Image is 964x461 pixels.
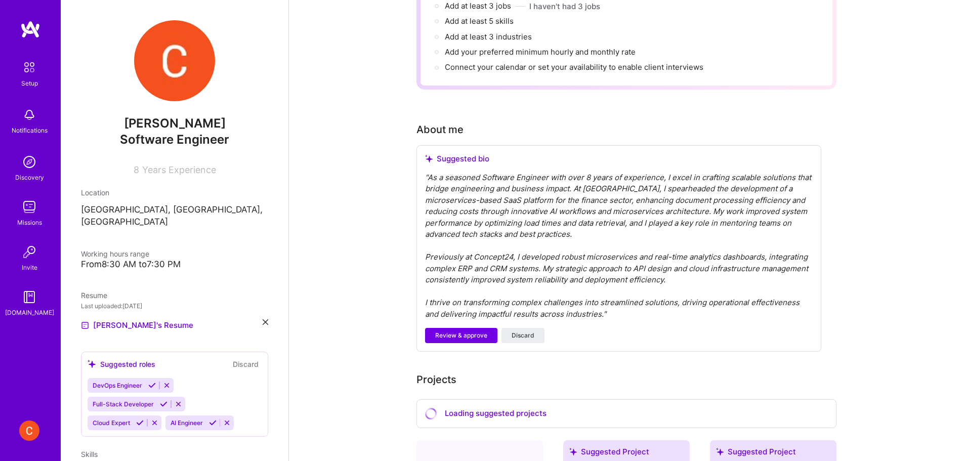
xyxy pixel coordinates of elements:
i: Accept [160,400,167,408]
img: setup [19,57,40,78]
img: Invite [19,242,39,262]
span: Connect your calendar or set your availability to enable client interviews [445,62,703,72]
div: From 8:30 AM to 7:30 PM [81,259,268,270]
p: [GEOGRAPHIC_DATA], [GEOGRAPHIC_DATA], [GEOGRAPHIC_DATA] [81,204,268,228]
div: Setup [21,78,38,89]
span: Skills [81,450,98,458]
i: icon CircleLoadingViolet [423,406,439,422]
span: Discard [512,331,534,340]
i: icon Close [263,319,268,325]
img: teamwork [19,197,39,217]
div: About me [416,122,464,137]
i: icon SuggestedTeams [425,155,433,162]
span: Full-Stack Developer [93,400,154,408]
div: Loading suggested projects [416,399,836,428]
a: [PERSON_NAME]'s Resume [81,319,193,331]
span: Add at least 3 industries [445,32,532,41]
span: Add at least 5 skills [445,16,514,26]
i: Reject [163,382,171,389]
img: guide book [19,287,39,307]
span: Working hours range [81,249,149,258]
span: [PERSON_NAME] [81,116,268,131]
i: icon SuggestedTeams [569,448,577,455]
img: User Avatar [19,421,39,441]
span: Add at least 3 jobs [445,1,511,11]
i: Accept [209,419,217,427]
img: User Avatar [134,20,215,101]
span: AI Engineer [171,419,203,427]
button: I haven't had 3 jobs [529,1,600,12]
span: Years Experience [142,164,216,175]
div: Last uploaded: [DATE] [81,301,268,311]
i: Reject [223,419,231,427]
span: Review & approve [435,331,487,340]
div: " As a seasoned Software Engineer with over 8 years of experience, I excel in crafting scalable s... [425,172,813,320]
i: Reject [175,400,182,408]
i: Accept [136,419,144,427]
span: 8 [134,164,139,175]
div: Projects [416,372,456,387]
span: DevOps Engineer [93,382,142,389]
div: Suggested roles [88,359,155,369]
div: Missions [17,217,42,228]
span: Cloud Expert [93,419,130,427]
span: Add your preferred minimum hourly and monthly rate [445,47,636,57]
div: Notifications [12,125,48,136]
button: Discard [230,358,262,370]
span: Resume [81,291,107,300]
img: Resume [81,321,89,329]
div: Location [81,187,268,198]
img: bell [19,105,39,125]
a: User Avatar [17,421,42,441]
button: Discard [501,328,544,343]
i: Reject [151,419,158,427]
i: icon SuggestedTeams [716,448,724,455]
div: Suggested bio [425,154,813,164]
i: Accept [148,382,156,389]
img: logo [20,20,40,38]
div: [DOMAIN_NAME] [5,307,54,318]
i: icon SuggestedTeams [88,360,96,368]
div: Invite [22,262,37,273]
div: Discovery [15,172,44,183]
img: discovery [19,152,39,172]
div: Add projects you've worked on [416,372,456,387]
span: Software Engineer [120,132,229,147]
button: Review & approve [425,328,497,343]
